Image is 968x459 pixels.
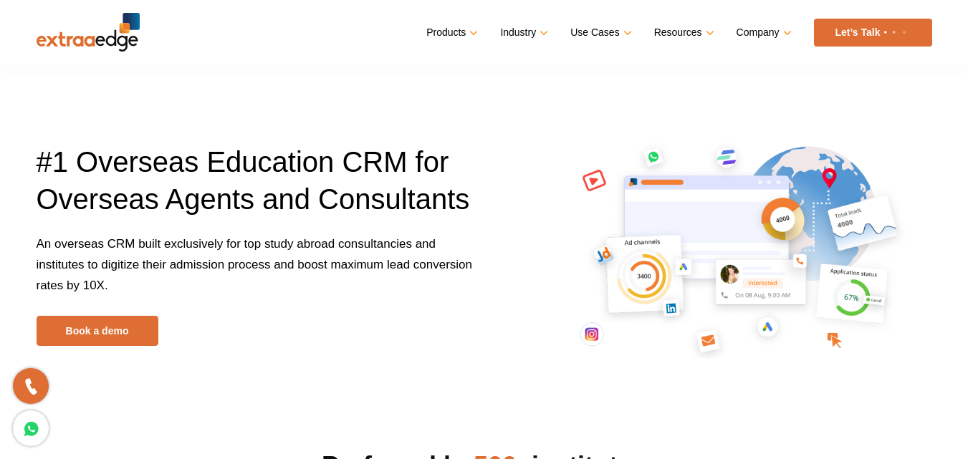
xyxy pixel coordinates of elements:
a: Industry [500,22,545,43]
a: Book a demo [37,316,158,346]
h1: #1 Overseas Education CRM for Overseas Agents and Consultants [37,143,474,233]
a: Company [737,22,789,43]
a: Products [426,22,475,43]
img: overseas-education-crm [550,120,924,369]
a: Use Cases [570,22,628,43]
a: Let’s Talk [814,19,932,47]
p: An overseas CRM built exclusively for top study abroad consultancies and institutes to digitize t... [37,233,474,316]
a: Resources [654,22,711,43]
